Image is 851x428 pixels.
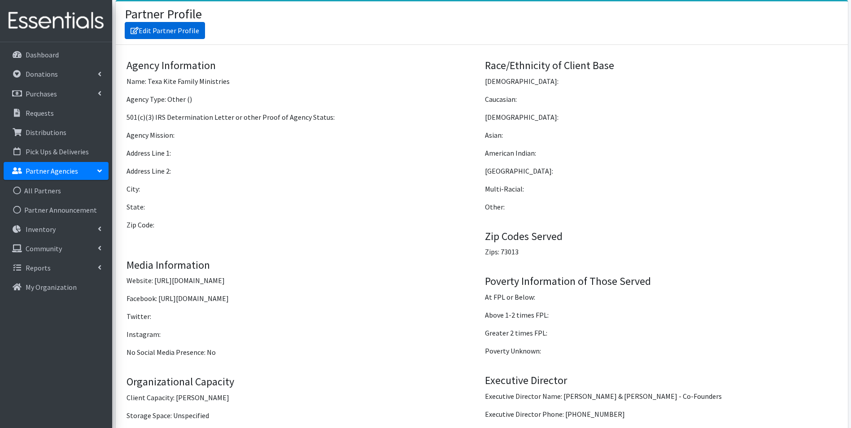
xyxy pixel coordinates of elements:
[485,345,837,356] p: Poverty Unknown:
[4,123,109,141] a: Distributions
[4,162,109,180] a: Partner Agencies
[4,259,109,277] a: Reports
[4,240,109,258] a: Community
[485,201,837,212] p: Other:
[26,89,57,98] p: Purchases
[127,410,478,421] p: Storage Space: Unspecified
[4,278,109,296] a: My Organization
[26,70,58,79] p: Donations
[485,94,837,105] p: Caucasian:
[26,109,54,118] p: Requests
[26,166,78,175] p: Partner Agencies
[485,166,837,176] p: [GEOGRAPHIC_DATA]:
[485,409,837,419] p: Executive Director Phone: [PHONE_NUMBER]
[485,292,837,302] p: At FPL or Below:
[485,275,837,288] h4: Poverty Information of Those Served
[485,246,837,257] p: Zips: 73013
[4,65,109,83] a: Donations
[4,46,109,64] a: Dashboard
[127,183,478,194] p: City:
[127,166,478,176] p: Address Line 2:
[127,293,478,304] p: Facebook: [URL][DOMAIN_NAME]
[125,22,205,39] a: Edit Partner Profile
[485,130,837,140] p: Asian:
[127,376,478,389] h4: Organizational Capacity
[26,50,59,59] p: Dashboard
[125,7,202,22] h2: Partner Profile
[485,148,837,158] p: American Indian:
[485,76,837,87] p: [DEMOGRAPHIC_DATA]:
[485,112,837,122] p: [DEMOGRAPHIC_DATA]:
[127,275,478,286] p: Website: [URL][DOMAIN_NAME]
[4,220,109,238] a: Inventory
[4,143,109,161] a: Pick Ups & Deliveries
[26,128,66,137] p: Distributions
[485,183,837,194] p: Multi-Racial:
[127,347,478,358] p: No Social Media Presence: No
[26,244,62,253] p: Community
[485,310,837,320] p: Above 1-2 times FPL:
[485,59,837,72] h4: Race/Ethnicity of Client Base
[127,219,478,230] p: Zip Code:
[127,76,478,87] p: Name: Texa Kite Family Ministries
[4,201,109,219] a: Partner Announcement
[127,311,478,322] p: Twitter:
[485,374,837,387] h4: Executive Director
[127,59,478,72] h4: Agency Information
[4,182,109,200] a: All Partners
[127,329,478,340] p: Instagram:
[26,283,77,292] p: My Organization
[26,225,56,234] p: Inventory
[127,201,478,212] p: State:
[127,94,478,105] p: Agency Type: Other ()
[485,328,837,338] p: Greater 2 times FPL:
[485,230,837,243] h4: Zip Codes Served
[127,148,478,158] p: Address Line 1:
[4,104,109,122] a: Requests
[127,130,478,140] p: Agency Mission:
[127,112,478,122] p: 501(c)(3) IRS Determination Letter or other Proof of Agency Status:
[4,6,109,36] img: HumanEssentials
[127,392,478,403] p: Client Capacity: [PERSON_NAME]
[26,147,89,156] p: Pick Ups & Deliveries
[4,85,109,103] a: Purchases
[485,391,837,402] p: Executive Director Name: [PERSON_NAME] & [PERSON_NAME] - Co-Founders
[127,259,478,272] h4: Media Information
[26,263,51,272] p: Reports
